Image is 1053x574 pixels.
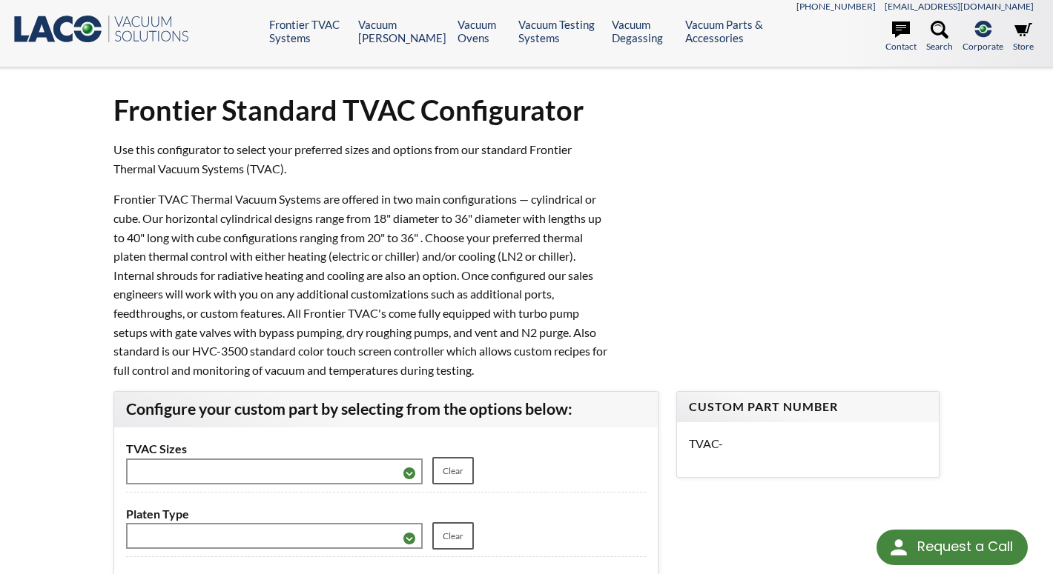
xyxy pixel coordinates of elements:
label: TVAC Sizes [126,439,646,458]
a: Clear [432,522,474,550]
a: Vacuum [PERSON_NAME] [358,18,446,44]
div: Request a Call [877,530,1028,565]
a: Vacuum Ovens [458,18,507,44]
p: Frontier TVAC Thermal Vacuum Systems are offered in two main configurations — cylindrical or cube... [113,190,610,379]
h1: Frontier Standard TVAC Configurator [113,92,940,128]
div: Request a Call [917,530,1013,564]
a: Vacuum Testing Systems [518,18,601,44]
label: Platen Type [126,504,646,524]
a: Search [926,21,953,53]
a: Store [1013,21,1034,53]
a: Contact [885,21,917,53]
span: Corporate [963,39,1003,53]
a: Vacuum Parts & Accessories [685,18,780,44]
img: round button [887,535,911,559]
a: Frontier TVAC Systems [269,18,347,44]
h3: Configure your custom part by selecting from the options below: [126,399,646,420]
a: [EMAIL_ADDRESS][DOMAIN_NAME] [885,1,1034,12]
a: Clear [432,457,474,484]
p: Use this configurator to select your preferred sizes and options from our standard Frontier Therm... [113,140,610,178]
h4: Custom Part Number [689,399,927,415]
a: [PHONE_NUMBER] [796,1,876,12]
p: TVAC- [689,434,927,453]
a: Vacuum Degassing [612,18,675,44]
